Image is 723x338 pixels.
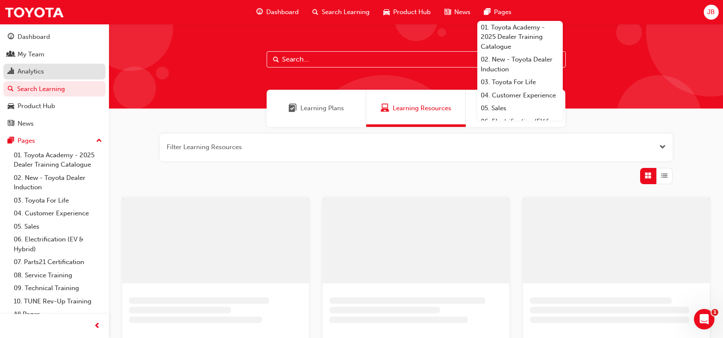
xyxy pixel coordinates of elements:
div: News [18,119,34,129]
span: news-icon [444,7,451,18]
div: Dashboard [18,32,50,42]
span: Learning Resources [381,103,389,113]
iframe: Intercom live chat [694,309,714,329]
a: 05. Sales [477,102,563,115]
a: 01. Toyota Academy - 2025 Dealer Training Catalogue [10,149,106,171]
button: Open the filter [659,142,666,152]
a: SessionsSessions [466,90,565,127]
span: pages-icon [484,7,491,18]
span: up-icon [96,135,102,147]
a: News [3,116,106,132]
a: guage-iconDashboard [250,3,306,21]
span: Learning Plans [300,103,344,113]
a: 05. Sales [10,220,106,233]
a: news-iconNews [438,3,477,21]
button: DashboardMy TeamAnalyticsSearch LearningProduct HubNews [3,27,106,133]
a: Analytics [3,64,106,79]
button: Pages [3,133,106,149]
a: Search Learning [3,81,106,97]
a: Product Hub [3,98,106,114]
span: search-icon [8,85,14,93]
span: pages-icon [8,137,14,145]
span: 1 [711,309,718,316]
a: 03. Toyota For Life [10,194,106,207]
span: Pages [494,7,511,17]
span: prev-icon [94,321,100,332]
a: 06. Electrification (EV & Hybrid) [477,115,563,138]
a: Learning PlansLearning Plans [267,90,366,127]
div: My Team [18,50,44,59]
button: JB [704,5,719,20]
span: car-icon [383,7,390,18]
span: car-icon [8,103,14,110]
div: Product Hub [18,101,55,111]
a: 10. TUNE Rev-Up Training [10,295,106,308]
a: pages-iconPages [477,3,518,21]
a: Learning ResourcesLearning Resources [366,90,466,127]
span: news-icon [8,120,14,128]
span: people-icon [8,51,14,59]
a: 01. Toyota Academy - 2025 Dealer Training Catalogue [477,21,563,53]
span: Search Learning [322,7,370,17]
a: car-iconProduct Hub [376,3,438,21]
span: Product Hub [393,7,431,17]
span: guage-icon [256,7,263,18]
span: Grid [645,171,651,181]
a: Dashboard [3,29,106,45]
a: 04. Customer Experience [10,207,106,220]
div: Analytics [18,67,44,76]
span: List [661,171,667,181]
a: 04. Customer Experience [477,89,563,102]
span: Dashboard [266,7,299,17]
span: search-icon [312,7,318,18]
a: 08. Service Training [10,269,106,282]
a: 03. Toyota For Life [477,76,563,89]
a: All Pages [10,308,106,321]
a: 09. Technical Training [10,282,106,295]
a: 02. New - Toyota Dealer Induction [10,171,106,194]
a: 07. Parts21 Certification [10,256,106,269]
a: search-iconSearch Learning [306,3,376,21]
span: Learning Plans [288,103,297,113]
a: My Team [3,47,106,62]
span: chart-icon [8,68,14,76]
span: Learning Resources [393,103,451,113]
span: JB [707,7,715,17]
span: guage-icon [8,33,14,41]
span: News [454,7,470,17]
span: Search [273,55,279,65]
a: 02. New - Toyota Dealer Induction [477,53,563,76]
div: Pages [18,136,35,146]
input: Search... [267,51,566,68]
img: Trak [4,3,64,22]
a: 06. Electrification (EV & Hybrid) [10,233,106,256]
